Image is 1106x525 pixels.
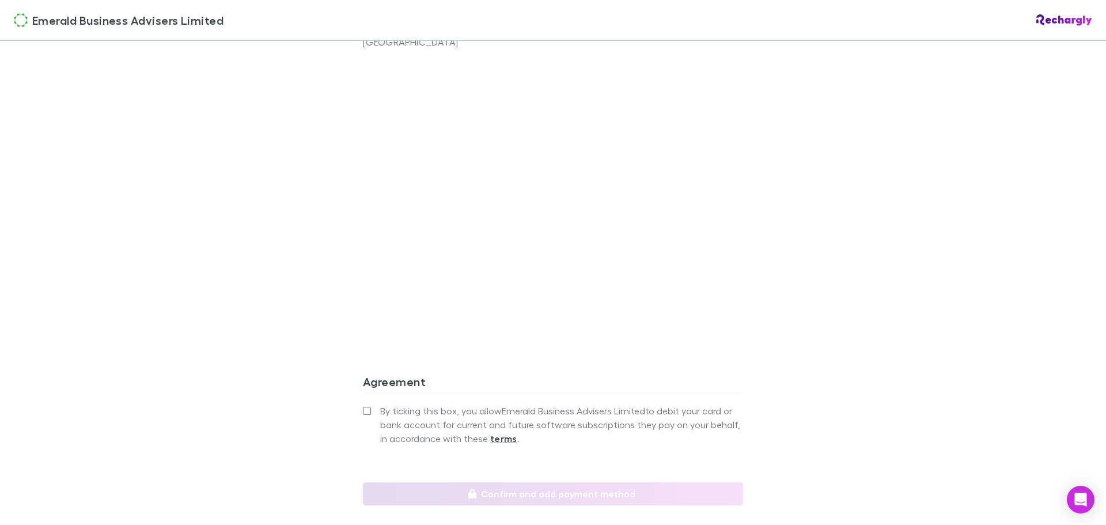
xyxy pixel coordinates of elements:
iframe: Secure address input frame [361,56,745,322]
img: Rechargly Logo [1036,14,1092,26]
div: Open Intercom Messenger [1067,486,1094,513]
button: Confirm and add payment method [363,482,743,505]
img: Emerald Business Advisers Limited's Logo [14,13,28,27]
span: Emerald Business Advisers Limited [32,12,224,29]
p: [GEOGRAPHIC_DATA] [363,35,553,49]
strong: terms [490,433,517,444]
h3: Agreement [363,375,743,393]
span: By ticking this box, you allow Emerald Business Advisers Limited to debit your card or bank accou... [380,404,743,445]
